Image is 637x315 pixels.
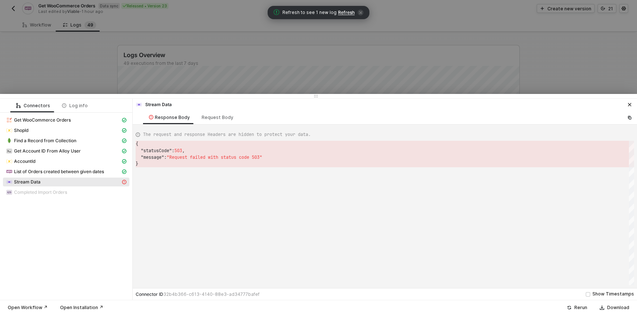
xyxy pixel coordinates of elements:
[141,154,164,160] span: "message"
[567,305,571,310] span: icon-success-page
[16,103,50,109] div: Connectors
[282,9,337,16] span: Refresh to see 1 new log
[14,169,104,175] span: List of Orders created between given dates
[3,147,129,155] span: Get Account ID From Alloy User
[14,138,76,144] span: Find a Record from Collection
[182,148,185,154] span: ,
[122,118,126,122] span: icon-cards
[122,180,126,184] span: icon-exclamation
[143,131,311,138] span: The request and response Headers are hidden to protect your data.
[136,161,138,167] span: }
[314,94,318,98] span: icon-drag-indicator
[6,138,12,144] img: integration-icon
[60,305,103,311] div: Open Installation ↗
[62,103,88,109] div: Log info
[6,158,12,164] img: integration-icon
[122,169,126,174] span: icon-cards
[141,148,172,154] span: "statusCode"
[14,148,81,154] span: Get Account ID From Alloy User
[274,9,279,15] span: icon-exclamation
[122,139,126,143] span: icon-cards
[627,102,632,107] span: icon-close
[6,148,12,154] img: integration-icon
[6,179,12,185] img: integration-icon
[14,189,67,195] span: Completed Import Orders
[55,303,108,312] button: Open Installation ↗
[164,154,167,160] span: :
[358,10,363,15] span: icon-close
[338,10,355,15] span: Refresh
[6,169,12,175] img: integration-icon
[3,188,129,197] span: Completed Import Orders
[3,136,129,145] span: Find a Record from Collection
[6,127,12,133] img: integration-icon
[14,158,35,164] span: AccountId
[174,148,182,154] span: 503
[3,126,129,135] span: ShopId
[172,148,174,154] span: :
[136,102,142,108] img: integration-icon
[3,167,129,176] span: List of Orders created between given dates
[3,178,129,186] span: Stream Data
[16,104,21,108] span: icon-logic
[3,303,52,312] button: Open Workflow ↗
[14,117,71,123] span: Get WooCommerce Orders
[8,305,48,311] div: Open Workflow ↗
[600,305,604,310] span: icon-download
[607,305,629,311] div: Download
[163,291,260,297] span: 32b4b366-c613-4140-88e3-ad34777bafef
[149,115,153,119] span: icon-exclamation
[6,117,12,123] img: integration-icon
[595,303,634,312] button: Download
[562,303,592,312] button: Rerun
[592,291,634,298] div: Show Timestamps
[136,291,260,297] div: Connector ID
[627,115,632,120] span: icon-copy-paste
[202,115,233,120] div: Request Body
[14,179,41,185] span: Stream Data
[122,149,126,153] span: icon-cards
[122,159,126,164] span: icon-cards
[14,127,28,133] span: ShopId
[136,141,138,147] span: {
[167,154,262,160] span: "Request failed with status code 503"
[6,189,12,195] img: integration-icon
[3,116,129,125] span: Get WooCommerce Orders
[136,101,172,108] div: Stream Data
[149,115,190,120] div: Response Body
[122,128,126,133] span: icon-cards
[574,305,587,311] div: Rerun
[3,157,129,166] span: AccountId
